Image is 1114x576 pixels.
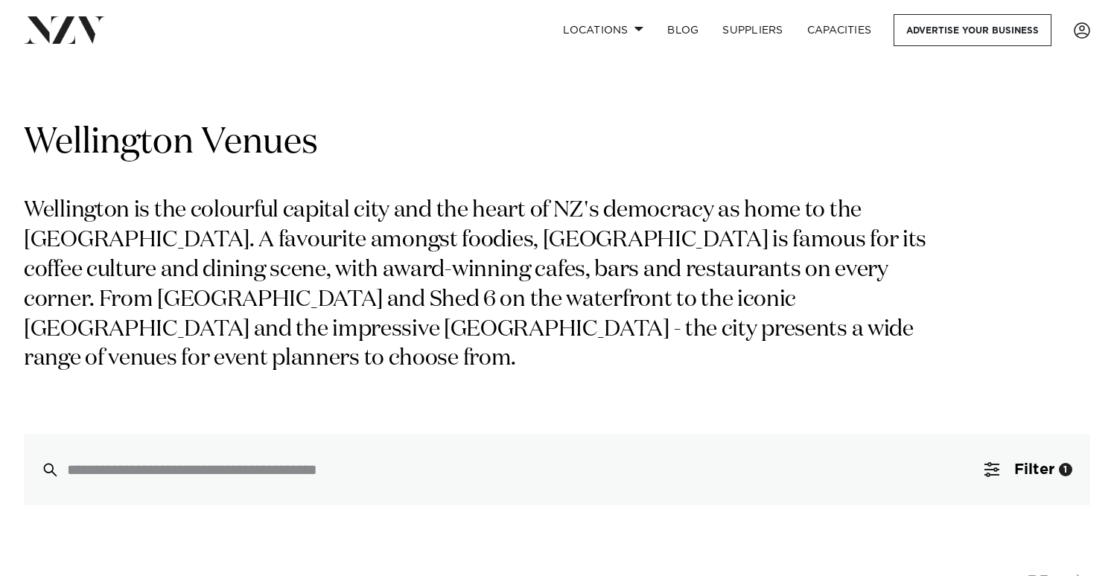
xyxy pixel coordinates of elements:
div: 1 [1059,463,1072,476]
a: Advertise your business [894,14,1051,46]
h1: Wellington Venues [24,120,1090,167]
a: Capacities [795,14,884,46]
p: Wellington is the colourful capital city and the heart of NZ's democracy as home to the [GEOGRAPH... [24,196,944,374]
a: Locations [551,14,655,46]
a: SUPPLIERS [710,14,795,46]
span: Filter [1014,462,1054,477]
img: nzv-logo.png [24,16,105,43]
a: BLOG [655,14,710,46]
button: Filter1 [967,434,1090,505]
